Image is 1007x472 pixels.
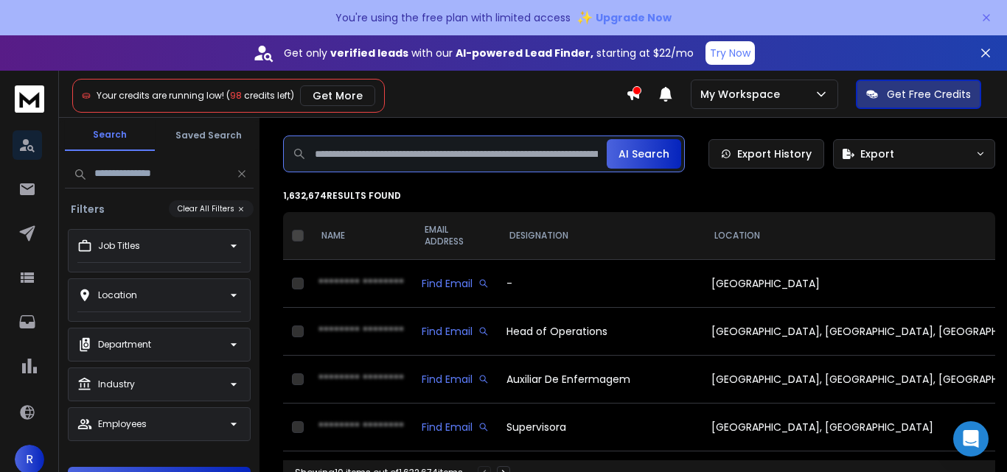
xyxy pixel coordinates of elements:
[596,10,672,25] span: Upgrade Now
[708,139,824,169] a: Export History
[226,89,294,102] span: ( credits left)
[422,420,489,434] div: Find Email
[164,121,254,150] button: Saved Search
[98,240,140,252] p: Job Titles
[498,260,703,308] td: -
[283,190,995,202] p: 1,632,674 results found
[576,3,672,32] button: ✨Upgrade Now
[98,378,135,390] p: Industry
[576,7,593,28] span: ✨
[15,85,44,113] img: logo
[98,339,151,351] p: Department
[330,46,408,60] strong: verified leads
[97,89,224,102] span: Your credits are running low!
[98,418,147,430] p: Employees
[422,372,489,387] div: Find Email
[498,404,703,451] td: Supervisora
[498,356,703,404] td: Auxiliar De Enfermagem
[710,46,750,60] p: Try Now
[413,212,498,260] th: EMAIL ADDRESS
[284,46,694,60] p: Get only with our starting at $22/mo
[705,41,755,65] button: Try Now
[310,212,413,260] th: NAME
[169,200,254,217] button: Clear All Filters
[498,212,703,260] th: DESIGNATION
[422,324,489,339] div: Find Email
[607,139,681,169] button: AI Search
[300,85,375,106] button: Get More
[422,276,489,291] div: Find Email
[335,10,571,25] p: You're using the free plan with limited access
[65,120,155,151] button: Search
[856,80,981,109] button: Get Free Credits
[456,46,593,60] strong: AI-powered Lead Finder,
[700,87,786,102] p: My Workspace
[230,89,242,102] span: 98
[953,421,989,457] div: Open Intercom Messenger
[98,289,137,301] p: Location
[498,308,703,356] td: Head of Operations
[887,87,971,102] p: Get Free Credits
[65,202,111,216] h3: Filters
[860,147,894,161] span: Export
